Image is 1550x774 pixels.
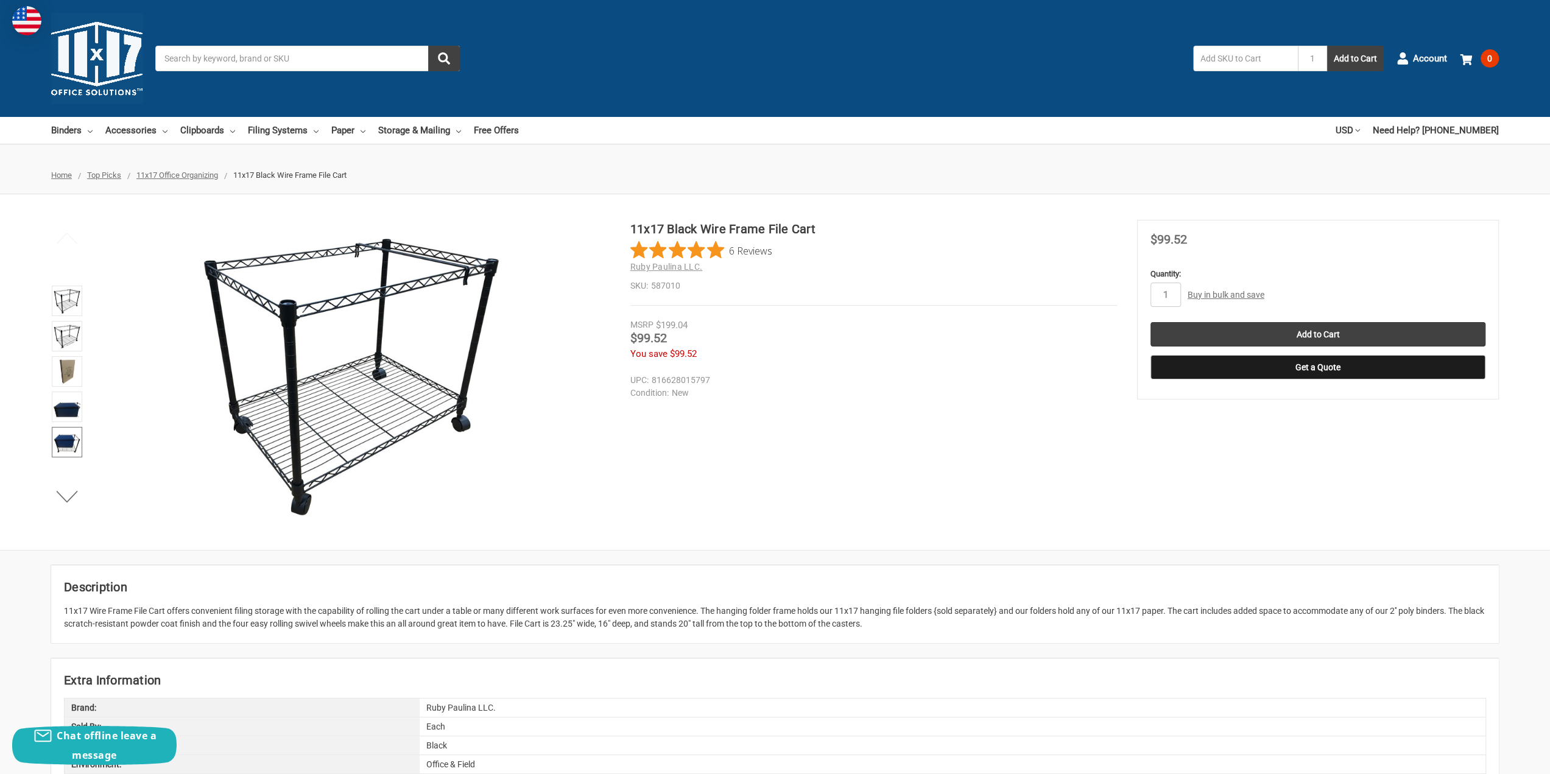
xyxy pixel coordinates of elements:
a: Need Help? [PHONE_NUMBER] [1373,117,1499,144]
div: MSRP [630,318,653,331]
a: USD [1336,117,1360,144]
button: Previous [49,226,86,250]
div: Color: [65,736,420,755]
h1: 11x17 Black Wire Frame File Cart [630,220,1117,238]
div: Ruby Paulina LLC. [420,698,1485,717]
img: duty and tax information for United States [12,6,41,35]
img: 11x17 Black Wire Frame File Cart [54,287,80,314]
img: 11x17 Black Wire Frame File Cart [54,393,80,420]
h2: Extra Information [64,671,1486,689]
span: 6 Reviews [729,241,772,259]
a: Buy in bulk and save [1188,290,1264,300]
div: Sold By: [65,717,420,736]
a: Top Picks [87,171,121,180]
dd: New [630,387,1111,399]
span: $99.52 [1150,232,1187,247]
button: Rated 4.8 out of 5 stars from 6 reviews. Jump to reviews. [630,241,772,259]
a: 0 [1460,43,1499,74]
a: Binders [51,117,93,144]
a: Account [1397,43,1447,74]
dt: SKU: [630,280,648,292]
img: 11x17.com [51,13,143,104]
button: Next [49,484,86,508]
div: 11x17 Wire Frame File Cart offers convenient filing storage with the capability of rolling the ca... [64,605,1486,630]
a: Filing Systems [248,117,319,144]
a: Ruby Paulina LLC. [630,262,702,272]
span: $199.04 [656,320,688,331]
a: Accessories [105,117,167,144]
span: You save [630,348,668,359]
span: Account [1413,52,1447,66]
button: Get a Quote [1150,355,1485,379]
dd: 816628015797 [630,374,1111,387]
img: 11x17 Black Wire Frame File Cart [54,323,80,350]
div: Black [420,736,1485,755]
img: 11x17 Black Wire Frame File Cart [199,220,504,524]
span: $99.52 [670,348,697,359]
iframe: Google Customer Reviews [1450,741,1550,774]
a: Free Offers [474,117,519,144]
dt: UPC: [630,374,649,387]
input: Search by keyword, brand or SKU [155,46,460,71]
span: 0 [1481,49,1499,68]
a: Home [51,171,72,180]
span: 11x17 Black Wire Frame File Cart [233,171,347,180]
input: Add to Cart [1150,322,1485,347]
button: Chat offline leave a message [12,726,177,765]
button: Add to Cart [1327,46,1384,71]
dt: Condition: [630,387,669,399]
img: 11x17 Black Wire Frame File Cart [54,429,80,456]
a: 11x17 Office Organizing [136,171,218,180]
div: Environment: [65,755,420,773]
a: Storage & Mailing [378,117,461,144]
div: Brand: [65,698,420,717]
div: Each [420,717,1485,736]
span: Chat offline leave a message [57,729,157,762]
a: Paper [331,117,365,144]
img: 11x17 Black Rolling File Cart [54,358,80,385]
div: Office & Field [420,755,1485,773]
input: Add SKU to Cart [1193,46,1298,71]
label: Quantity: [1150,268,1485,280]
span: $99.52 [630,331,667,345]
dd: 587010 [630,280,1117,292]
a: Clipboards [180,117,235,144]
h2: Description [64,578,1486,596]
